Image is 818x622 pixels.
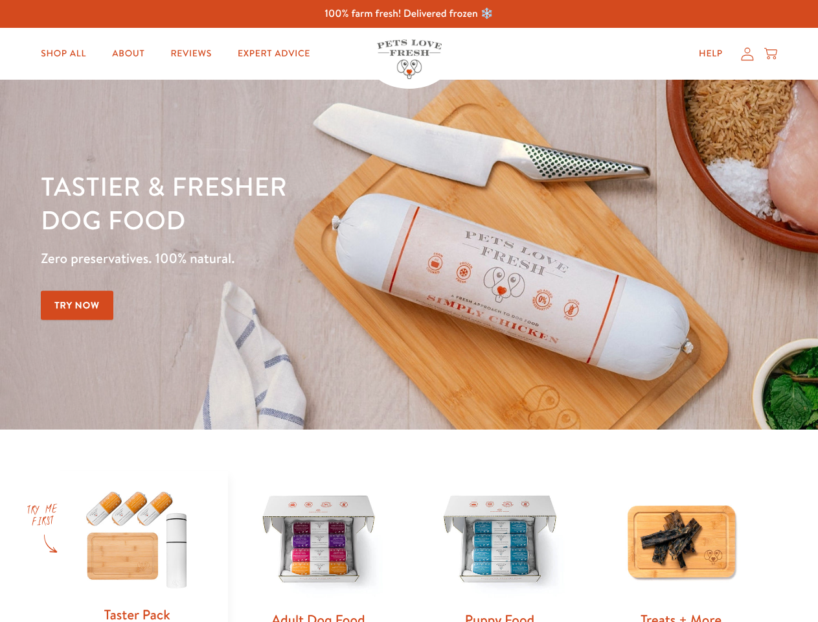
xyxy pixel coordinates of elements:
a: Expert Advice [227,41,321,67]
p: Zero preservatives. 100% natural. [41,247,532,270]
a: Shop All [30,41,97,67]
h1: Tastier & fresher dog food [41,169,532,236]
a: Reviews [160,41,222,67]
a: Help [688,41,733,67]
a: About [102,41,155,67]
a: Try Now [41,291,113,320]
img: Pets Love Fresh [377,40,442,79]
